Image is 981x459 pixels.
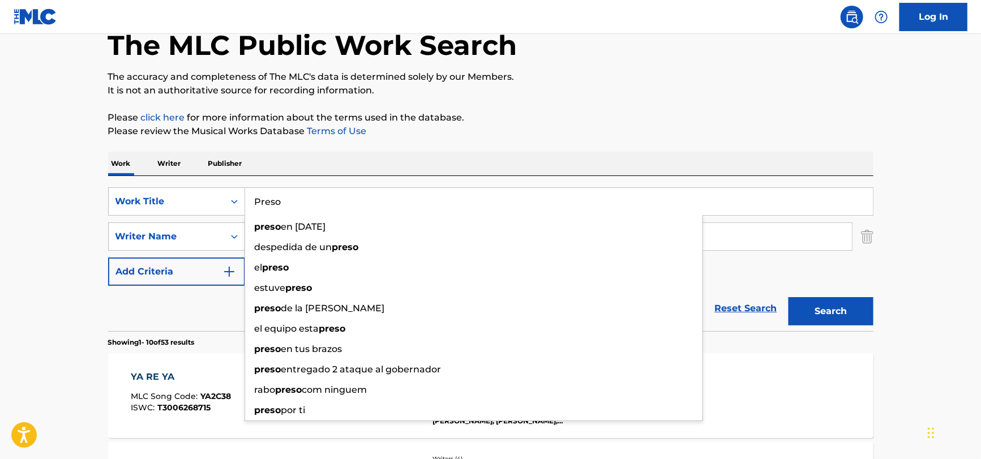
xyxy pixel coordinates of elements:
div: Drag [928,416,935,450]
span: MLC Song Code : [131,391,200,401]
strong: preso [332,242,359,252]
div: Writer Name [115,230,217,243]
p: Please review the Musical Works Database [108,125,873,138]
span: el equipo esta [255,323,319,334]
button: Search [789,297,873,325]
strong: preso [286,282,312,293]
strong: preso [263,262,289,273]
img: search [845,10,859,24]
strong: preso [255,344,281,354]
span: el [255,262,263,273]
a: Terms of Use [305,126,367,136]
p: The accuracy and completeness of The MLC's data is determined solely by our Members. [108,70,873,84]
p: Work [108,152,134,175]
div: Help [870,6,893,28]
span: ISWC : [131,402,157,413]
strong: preso [276,384,302,395]
a: Public Search [841,6,863,28]
span: despedida de un [255,242,332,252]
iframe: Chat Widget [924,405,981,459]
strong: preso [255,364,281,375]
a: Log In [899,3,967,31]
span: entregado 2 ataque al gobernador [281,364,442,375]
button: Add Criteria [108,258,245,286]
img: 9d2ae6d4665cec9f34b9.svg [222,265,236,278]
span: de la [PERSON_NAME] [281,303,385,314]
strong: preso [319,323,346,334]
span: rabo [255,384,276,395]
span: en tus brazos [281,344,342,354]
p: Please for more information about the terms used in the database. [108,111,873,125]
p: Writer [155,152,185,175]
strong: preso [255,405,281,415]
p: Publisher [205,152,246,175]
strong: preso [255,303,281,314]
p: Showing 1 - 10 of 53 results [108,337,195,348]
h1: The MLC Public Work Search [108,28,517,62]
span: por ti [281,405,306,415]
span: com ninguem [302,384,367,395]
span: en [DATE] [281,221,326,232]
a: click here [141,112,185,123]
div: YA RE YA [131,370,231,384]
div: Work Title [115,195,217,208]
span: estuve [255,282,286,293]
form: Search Form [108,187,873,331]
a: YA RE YAMLC Song Code:YA2C38ISWC:T3006268715Writers (4)[PERSON_NAME], [PERSON_NAME], [PERSON_NAME... [108,353,873,438]
img: MLC Logo [14,8,57,25]
span: T3006268715 [157,402,211,413]
img: help [875,10,888,24]
span: YA2C38 [200,391,231,401]
img: Delete Criterion [861,222,873,251]
p: It is not an authoritative source for recording information. [108,84,873,97]
a: Reset Search [709,296,783,321]
strong: preso [255,221,281,232]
